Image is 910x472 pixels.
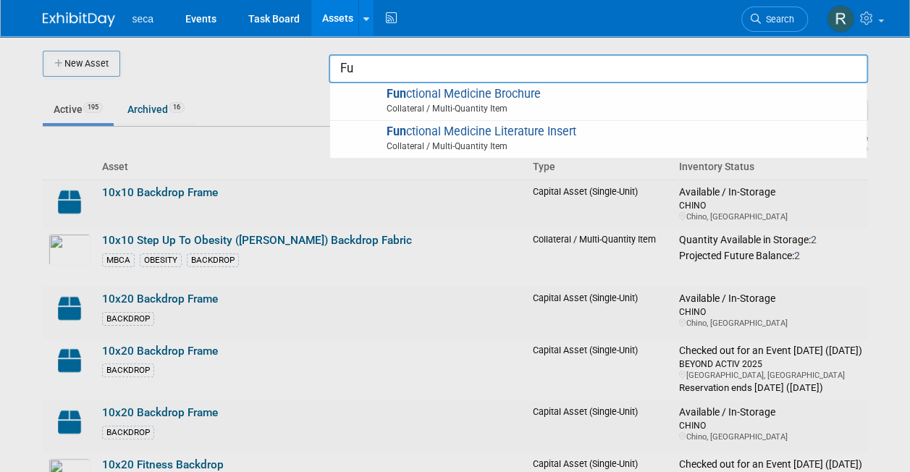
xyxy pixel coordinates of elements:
span: seca [132,13,154,25]
span: ctional Medicine Literature Insert [337,125,859,154]
span: Collateral / Multi-Quantity Item [342,140,859,153]
span: Collateral / Multi-Quantity Item [342,102,859,115]
span: Search [761,14,794,25]
img: ExhibitDay [43,12,115,27]
img: Rachel Jordan [827,5,854,33]
a: Search [741,7,808,32]
input: search assets [329,54,868,83]
span: ctional Medicine Brochure [337,87,859,117]
strong: Fun [387,125,406,138]
strong: Fun [387,87,406,101]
